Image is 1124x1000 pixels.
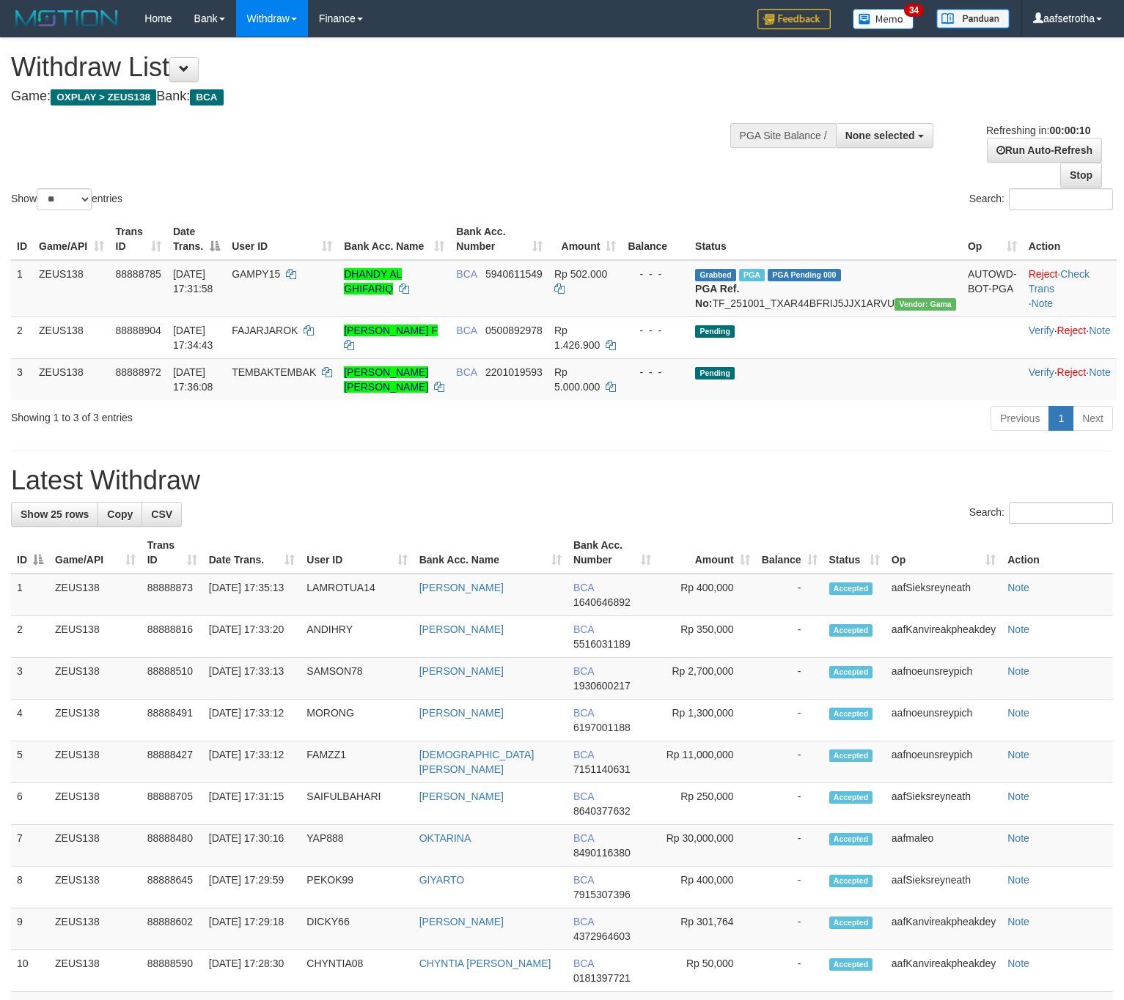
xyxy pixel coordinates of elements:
select: Showentries [37,188,92,210]
span: Accepted [829,666,873,678]
th: Op: activate to sort column ascending [962,218,1023,260]
td: SAIFULBAHARI [301,783,413,825]
span: Copy 5940611549 to clipboard [485,268,543,280]
span: BCA [573,916,594,927]
a: Note [1007,916,1029,927]
a: [PERSON_NAME] [419,790,504,802]
h1: Latest Withdraw [11,466,1113,495]
span: 88888785 [116,268,161,280]
span: Copy 4372964603 to clipboard [573,930,631,942]
th: Op: activate to sort column ascending [886,532,1002,574]
th: User ID: activate to sort column ascending [226,218,338,260]
span: Copy 5516031189 to clipboard [573,638,631,650]
th: Amount: activate to sort column ascending [548,218,622,260]
div: Showing 1 to 3 of 3 entries [11,404,458,425]
label: Search: [969,188,1113,210]
label: Search: [969,502,1113,524]
td: 88888602 [142,908,203,950]
td: - [756,867,823,908]
span: BCA [573,832,594,844]
span: Accepted [829,875,873,887]
span: Accepted [829,916,873,929]
span: Copy 6197001188 to clipboard [573,722,631,733]
span: BCA [456,268,477,280]
td: 88888590 [142,950,203,992]
a: Note [1007,874,1029,886]
td: [DATE] 17:35:13 [203,574,301,616]
td: CHYNTIA08 [301,950,413,992]
th: Date Trans.: activate to sort column ascending [203,532,301,574]
td: aafSieksreyneath [886,867,1002,908]
th: Game/API: activate to sort column ascending [33,218,110,260]
img: panduan.png [936,9,1010,29]
td: FAMZZ1 [301,741,413,783]
input: Search: [1009,502,1113,524]
td: - [756,783,823,825]
span: Copy 0500892978 to clipboard [485,325,543,336]
span: Accepted [829,791,873,804]
span: FAJARJAROK [232,325,298,336]
td: 5 [11,741,49,783]
td: Rp 400,000 [657,867,756,908]
td: - [756,908,823,950]
span: Copy 1930600217 to clipboard [573,680,631,692]
a: Note [1007,582,1029,593]
td: Rp 350,000 [657,616,756,658]
span: Accepted [829,749,873,762]
td: aafKanvireakpheakdey [886,908,1002,950]
a: [PERSON_NAME] [419,665,504,677]
td: [DATE] 17:33:12 [203,700,301,741]
a: Note [1007,623,1029,635]
span: Copy 8490116380 to clipboard [573,847,631,859]
th: ID [11,218,33,260]
span: Copy 8640377632 to clipboard [573,805,631,817]
span: BCA [573,874,594,886]
td: aafKanvireakpheakdey [886,616,1002,658]
th: Amount: activate to sort column ascending [657,532,756,574]
a: Note [1089,366,1111,378]
span: Show 25 rows [21,508,89,520]
h4: Game: Bank: [11,89,735,104]
td: PEKOK99 [301,867,413,908]
th: Action [1023,218,1117,260]
td: YAP888 [301,825,413,867]
td: SAMSON78 [301,658,413,700]
a: OKTARINA [419,832,471,844]
span: Accepted [829,624,873,637]
a: Previous [991,406,1049,431]
a: CSV [142,502,182,527]
span: None selected [845,130,915,141]
td: ZEUS138 [49,574,142,616]
span: BCA [573,958,594,969]
td: ZEUS138 [49,658,142,700]
span: 88888972 [116,366,161,378]
td: 88888873 [142,574,203,616]
td: 10 [11,950,49,992]
a: Show 25 rows [11,502,98,527]
a: Reject [1057,366,1087,378]
a: [PERSON_NAME] [419,707,504,719]
td: 2 [11,616,49,658]
span: Rp 5.000.000 [554,366,600,393]
div: PGA Site Balance / [730,123,836,148]
a: Verify [1029,325,1054,336]
span: Vendor URL: https://trx31.1velocity.biz [895,298,956,311]
a: Note [1032,297,1054,309]
td: 88888816 [142,616,203,658]
a: Note [1089,325,1111,336]
td: Rp 30,000,000 [657,825,756,867]
span: [DATE] 17:36:08 [173,366,213,393]
td: aafnoeunsreypich [886,741,1002,783]
span: CSV [151,508,172,520]
span: Accepted [829,958,873,971]
span: PGA Pending [768,269,841,281]
th: User ID: activate to sort column ascending [301,532,413,574]
a: Note [1007,707,1029,719]
b: PGA Ref. No: [695,283,739,309]
td: aafKanvireakpheakdey [886,950,1002,992]
span: [DATE] 17:34:43 [173,325,213,351]
th: Trans ID: activate to sort column ascending [142,532,203,574]
th: Balance: activate to sort column ascending [756,532,823,574]
span: Accepted [829,708,873,720]
td: ZEUS138 [49,950,142,992]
